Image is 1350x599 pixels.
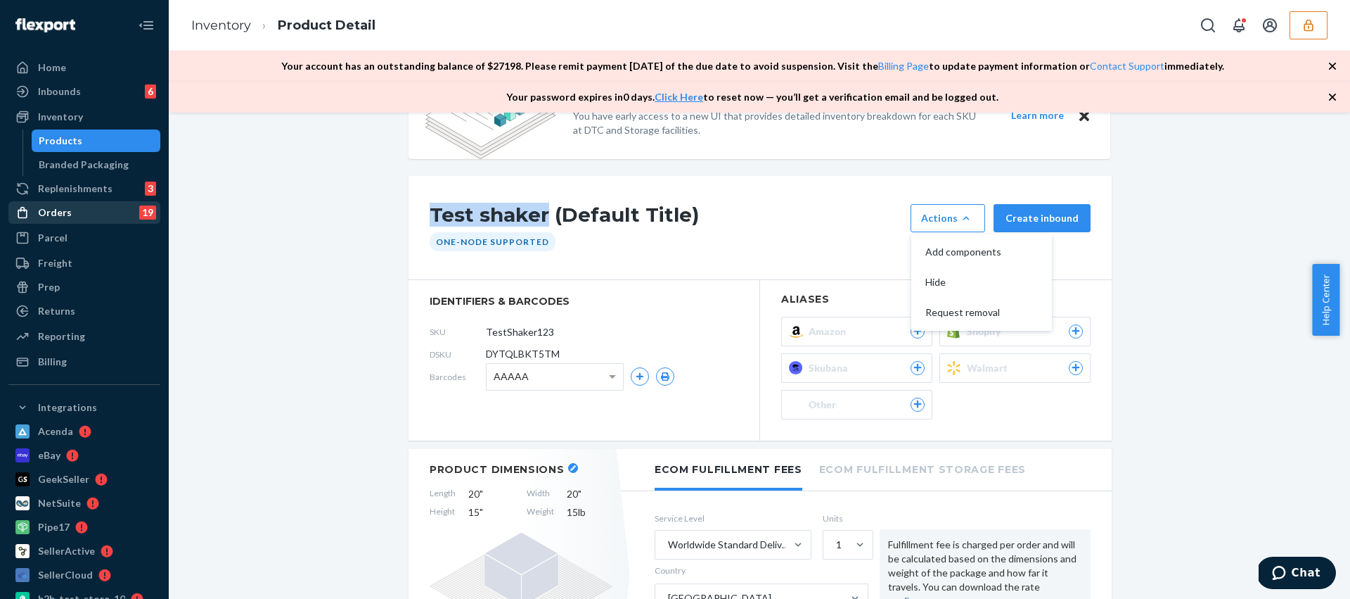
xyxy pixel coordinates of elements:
a: Acenda [8,420,160,443]
h2: Aliases [781,294,1091,305]
span: " [480,488,483,500]
label: Service Level [655,512,811,524]
span: " [480,506,483,518]
a: SellerCloud [8,564,160,586]
span: 15 lb [567,505,612,519]
div: GeekSeller [38,472,89,486]
button: Integrations [8,396,160,419]
a: Inventory [191,18,251,33]
p: You have early access to a new UI that provides detailed inventory breakdown for each SKU at DTC ... [573,109,985,137]
div: Reporting [38,329,85,343]
a: Inventory [8,106,160,128]
button: Learn more [1002,107,1072,125]
a: Contact Support [1090,60,1164,72]
a: Returns [8,300,160,322]
span: Barcodes [430,371,486,383]
div: SellerActive [38,544,95,558]
span: Hide [925,277,1012,287]
img: new-reports-banner-icon.82668bd98b6a51aee86340f2a7b77ae3.png [425,72,556,159]
a: Prep [8,276,160,298]
div: Products [39,134,82,148]
div: Freight [38,256,72,270]
span: DSKU [430,348,486,360]
span: Shopify [967,324,1007,339]
a: Click Here [655,91,703,103]
button: Request removal [914,298,1049,328]
div: SellerCloud [38,568,93,582]
div: eBay [38,448,60,462]
a: Reporting [8,325,160,348]
a: Replenishments3 [8,177,160,200]
label: Units [823,512,868,524]
button: Close Navigation [132,11,160,39]
ol: breadcrumbs [180,5,387,46]
a: SellerActive [8,540,160,562]
div: Pipe17 [38,520,70,534]
div: Orders [38,206,72,220]
div: Billing [38,355,67,369]
div: Inbounds [38,84,81,99]
h2: Product Dimensions [430,463,565,476]
div: Actions [921,211,975,225]
a: GeekSeller [8,468,160,491]
button: ActionsAdd componentsHideRequest removal [911,204,985,232]
a: Freight [8,252,160,275]
div: Integrations [38,401,97,415]
span: " [578,488,581,500]
span: Walmart [967,361,1013,375]
a: NetSuite [8,492,160,515]
button: Shopify [939,317,1091,346]
a: Orders19 [8,201,160,224]
button: Add components [914,237,1049,267]
span: Weight [527,505,554,519]
a: Billing [8,351,160,373]
div: 6 [145,84,156,99]
a: Products [32,130,161,152]
div: Parcel [38,231,67,245]
span: SKU [430,326,486,338]
a: Inbounds6 [8,80,160,103]
a: Home [8,56,160,79]
button: Walmart [939,353,1091,383]
div: NetSuite [38,496,81,510]
button: Create inbound [994,204,1091,232]
div: Country [655,564,686,578]
span: identifiers & barcodes [430,294,738,308]
a: Billing Page [878,60,929,72]
span: DYTQLBKT5TM [486,347,560,361]
button: Other [781,390,932,420]
span: 20 [567,487,612,501]
li: Ecom Fulfillment Storage Fees [819,449,1026,488]
div: Acenda [38,424,73,439]
h1: Test shaker (Default Title) [430,204,904,232]
div: 1 [836,538,842,552]
span: Other [809,398,842,412]
div: Inventory [38,110,83,124]
span: 15 [468,505,514,519]
div: Prep [38,280,60,294]
div: Branded Packaging [39,158,129,172]
a: Product Detail [278,18,375,33]
div: 19 [139,206,156,220]
button: Open account menu [1256,11,1284,39]
button: Skubana [781,353,932,383]
button: Hide [914,267,1049,298]
img: Flexport logo [15,18,75,32]
iframe: Opens a widget where you can chat to one of our agents [1259,557,1336,592]
a: Parcel [8,227,160,249]
span: 20 [468,487,514,501]
span: Add components [925,247,1012,257]
button: Open notifications [1225,11,1253,39]
span: Skubana [809,361,854,375]
div: Worldwide Standard Delivered Duty Unpaid [668,538,792,552]
button: Open Search Box [1194,11,1222,39]
input: Worldwide Standard Delivered Duty Unpaid [667,538,668,552]
a: eBay [8,444,160,467]
div: Home [38,61,66,75]
button: Help Center [1312,264,1339,336]
span: AAAAA [494,365,529,389]
a: Pipe17 [8,516,160,538]
button: Close [1075,107,1093,125]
